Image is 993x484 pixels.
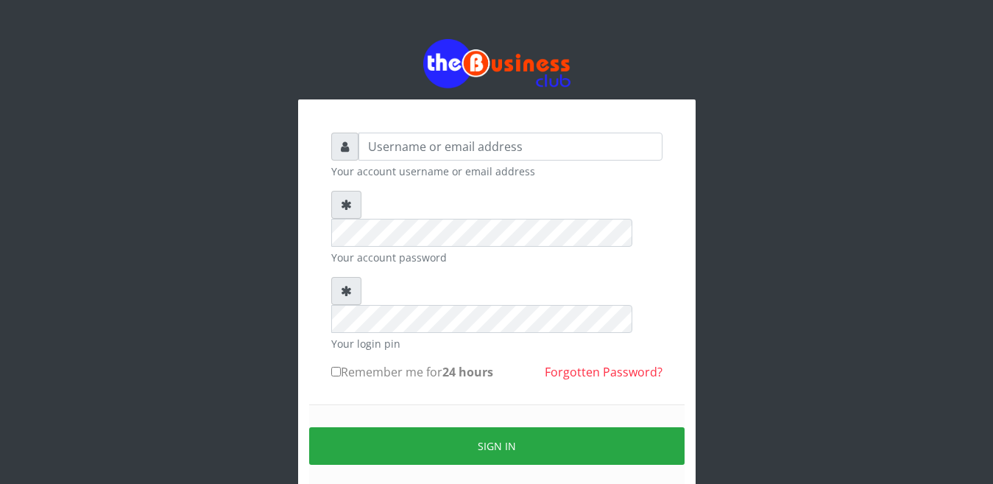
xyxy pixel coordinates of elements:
button: Sign in [309,427,685,465]
small: Your account password [331,250,662,265]
input: Username or email address [358,133,662,161]
small: Your account username or email address [331,164,662,179]
b: 24 hours [442,364,493,380]
input: Remember me for24 hours [331,367,341,376]
small: Your login pin [331,336,662,351]
label: Remember me for [331,363,493,381]
a: Forgotten Password? [545,364,662,380]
